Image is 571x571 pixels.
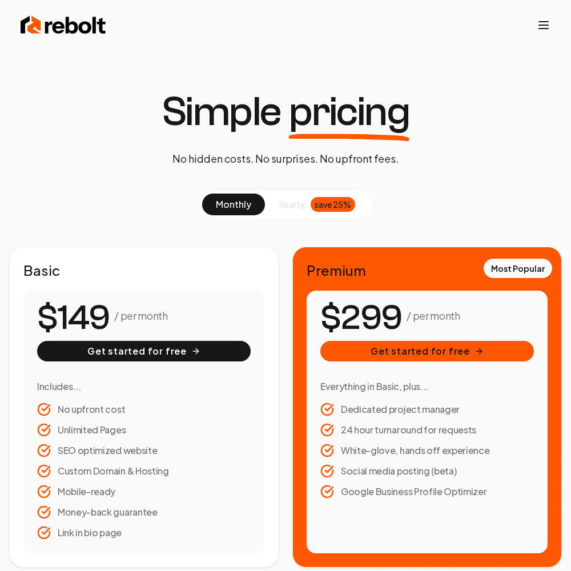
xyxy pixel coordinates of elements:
[279,198,305,211] span: yearly
[37,505,251,519] li: Money-back guarantee
[407,308,460,324] p: / per month
[202,194,265,215] button: monthly
[307,261,548,279] h2: Premium
[37,444,251,457] li: SEO optimized website
[172,151,399,167] p: No hidden costs. No surprises. No upfront fees.
[320,341,534,361] button: Get started for free
[162,91,410,132] h1: Simple
[320,464,534,478] li: Social media posting (beta)
[37,423,251,437] li: Unlimited Pages
[114,308,167,324] p: / per month
[37,380,251,393] h3: Includes...
[484,259,552,278] div: Most Popular
[37,464,251,478] li: Custom Domain & Hosting
[320,444,534,457] li: White-glove, hands off experience
[320,380,534,393] h3: Everything in Basic, plus...
[21,14,106,37] img: Rebolt Logo
[289,91,410,132] span: pricing
[37,341,251,361] button: Get started for free
[216,198,251,210] span: monthly
[537,18,550,32] button: Toggle mobile menu
[265,194,369,215] button: yearlysave 25%
[320,485,534,498] li: Google Business Profile Optimizer
[320,403,534,416] li: Dedicated project manager
[311,197,355,212] div: save 25%
[320,423,534,437] li: 24 hour turnaround for requests
[37,292,110,344] number-flow-react: $149
[320,292,402,344] number-flow-react: $299
[23,261,264,279] h2: Basic
[37,485,251,498] li: Mobile-ready
[37,526,251,540] li: Link in bio page
[37,403,251,416] li: No upfront cost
